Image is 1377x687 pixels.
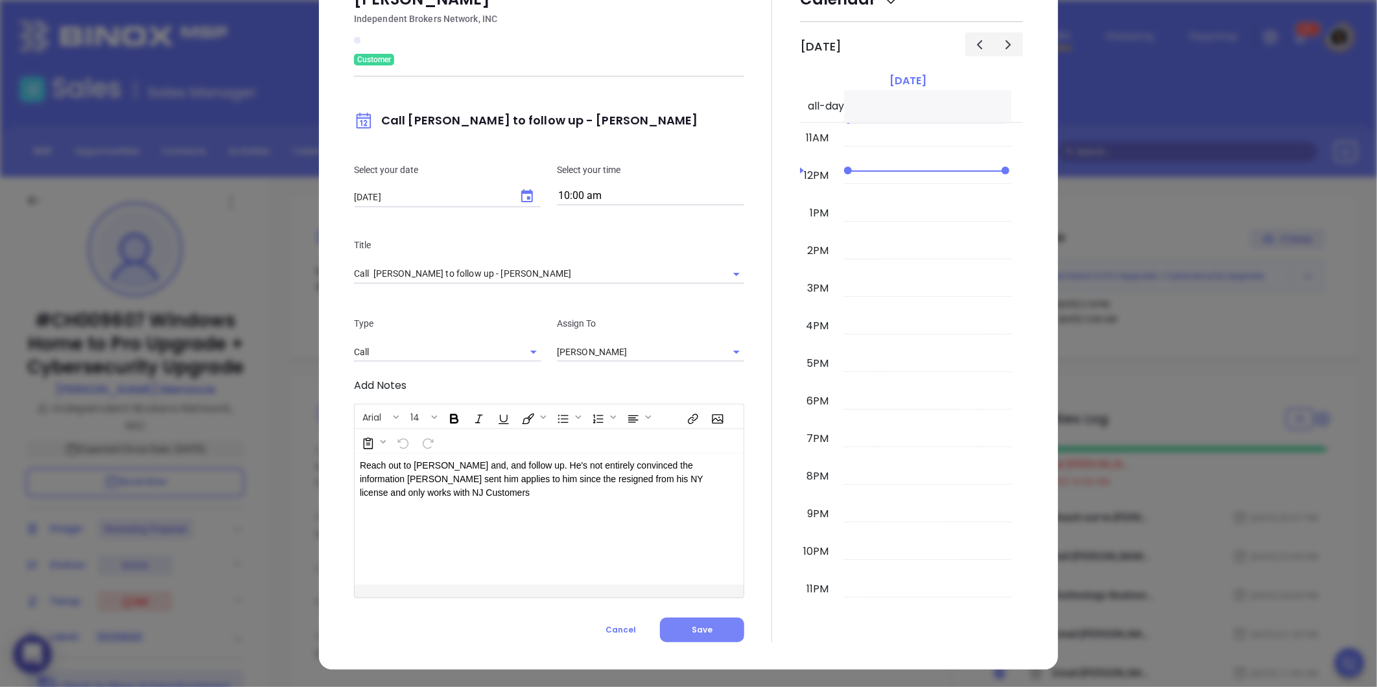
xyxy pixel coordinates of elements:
span: Underline [491,406,514,428]
button: Open [727,265,746,283]
button: Choose date, selected date is Sep 10, 2025 [514,183,540,209]
h2: [DATE] [800,40,842,54]
div: 5pm [804,356,831,371]
span: Surveys [355,430,389,452]
div: 9pm [805,506,831,522]
span: Insert link [680,406,703,428]
span: Insert Image [705,406,728,428]
button: Cancel [582,618,660,642]
p: Reach out to [PERSON_NAME] and, and follow up. He's not entirely convinced the information [PERSO... [360,459,711,500]
p: Assign To [557,316,744,331]
span: Font family [355,406,402,428]
p: Title [354,238,744,252]
p: Select your date [354,163,541,177]
span: Redo [415,430,438,452]
span: Cancel [606,624,636,635]
div: 1pm [807,205,831,221]
span: Customer [357,52,391,67]
span: Save [692,624,712,635]
div: 7pm [804,431,831,447]
div: 11pm [804,581,831,597]
button: 14 [404,406,429,428]
button: Open [524,343,543,361]
span: Italic [466,406,489,428]
button: Previous day [965,32,995,56]
button: Arial [356,406,391,428]
span: all-day [805,99,844,114]
p: Select your time [557,163,744,177]
span: Bold [441,406,465,428]
div: 8pm [804,469,831,484]
span: Arial [356,411,388,420]
input: MM/DD/YYYY [354,191,509,204]
div: 6pm [804,393,831,409]
span: Fill color or set the text color [515,406,549,428]
div: 2pm [805,243,831,259]
button: Save [660,618,744,642]
span: Align [620,406,654,428]
span: Undo [390,430,414,452]
div: 12pm [801,168,831,183]
span: 14 [404,411,426,420]
span: Call [PERSON_NAME] to follow up - [PERSON_NAME] [354,112,698,128]
button: Next day [994,32,1023,56]
div: 10pm [801,544,831,559]
span: Font size [403,406,440,428]
div: 4pm [803,318,831,334]
p: Independent Brokers Network, INC [354,11,744,27]
p: Type [354,316,541,331]
span: Insert Unordered List [550,406,584,428]
span: Insert Ordered List [585,406,619,428]
div: 11am [803,130,831,146]
p: Add Notes [354,378,744,393]
a: [DATE] [887,72,929,90]
button: Open [727,343,746,361]
div: 3pm [805,281,831,296]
